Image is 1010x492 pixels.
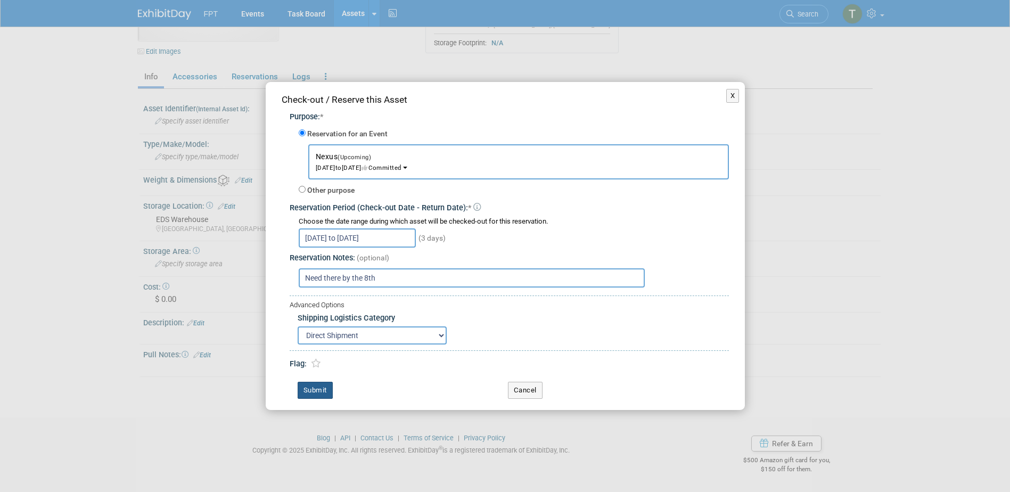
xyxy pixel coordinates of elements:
[316,153,401,171] span: [DATE] [DATE] Committed
[308,144,729,179] button: Nexus(Upcoming)[DATE]to[DATE]Committed
[290,359,307,368] span: Flag:
[282,94,407,105] span: Check-out / Reserve this Asset
[290,198,729,214] div: Reservation Period (Check-out Date - Return Date):
[726,89,740,103] button: X
[290,300,729,310] div: Advanced Options
[307,185,355,196] label: Other purpose
[338,154,371,161] span: (Upcoming)
[299,228,416,248] input: Check-out Date - Return Date
[357,253,389,262] span: (optional)
[298,314,395,323] span: Shipping Logistics Category
[290,112,729,123] div: Purpose:
[299,217,729,227] div: Choose the date range during which asset will be checked-out for this reservation.
[335,164,342,171] span: to
[290,253,355,263] span: Reservation Notes:
[417,234,446,242] span: (3 days)
[298,382,333,399] button: Submit
[508,382,543,399] button: Cancel
[307,129,388,140] label: Reservation for an Event
[316,152,401,171] span: Nexus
